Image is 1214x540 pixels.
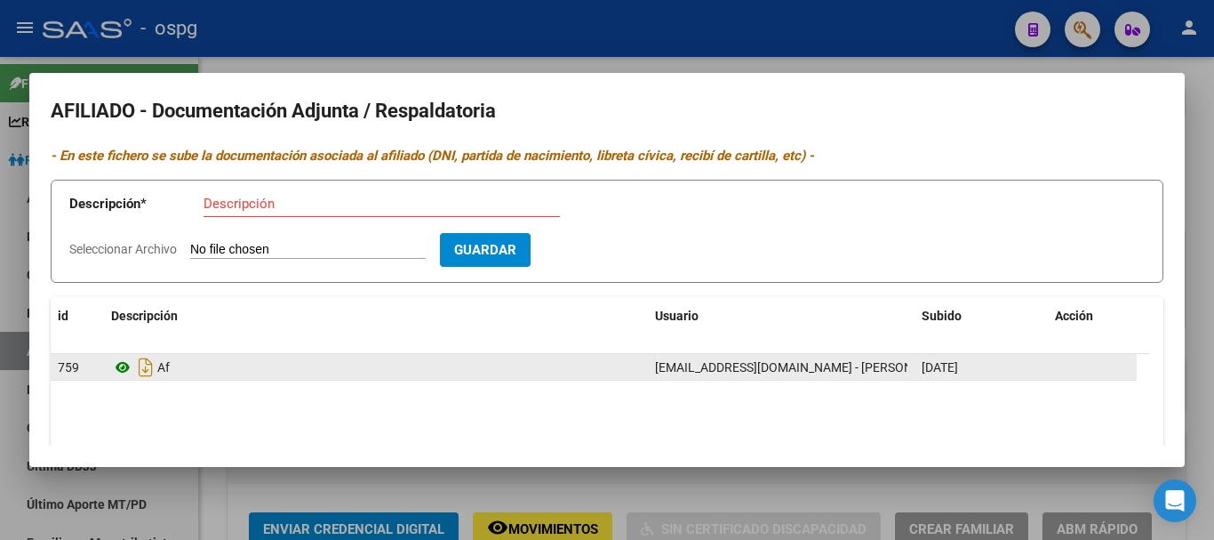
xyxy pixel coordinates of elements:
span: Guardar [454,243,516,259]
span: [DATE] [922,360,958,375]
span: 759 [58,360,79,375]
datatable-header-cell: id [51,297,104,335]
span: Af [157,360,170,375]
button: Guardar [440,233,531,266]
i: - En este fichero se sube la documentación asociada al afiliado (DNI, partida de nacimiento, libr... [51,148,814,164]
span: Usuario [655,309,699,323]
span: Seleccionar Archivo [69,242,177,256]
span: Subido [922,309,962,323]
span: Descripción [111,309,178,323]
i: Descargar documento [134,353,157,382]
datatable-header-cell: Usuario [648,297,914,335]
span: id [58,309,68,323]
datatable-header-cell: Acción [1048,297,1137,335]
p: Descripción [69,194,204,214]
datatable-header-cell: Subido [914,297,1048,335]
span: Acción [1055,309,1093,323]
h2: AFILIADO - Documentación Adjunta / Respaldatoria [51,94,1163,128]
div: Open Intercom Messenger [1154,480,1196,522]
datatable-header-cell: Descripción [104,297,648,335]
span: [EMAIL_ADDRESS][DOMAIN_NAME] - [PERSON_NAME] [655,360,956,375]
